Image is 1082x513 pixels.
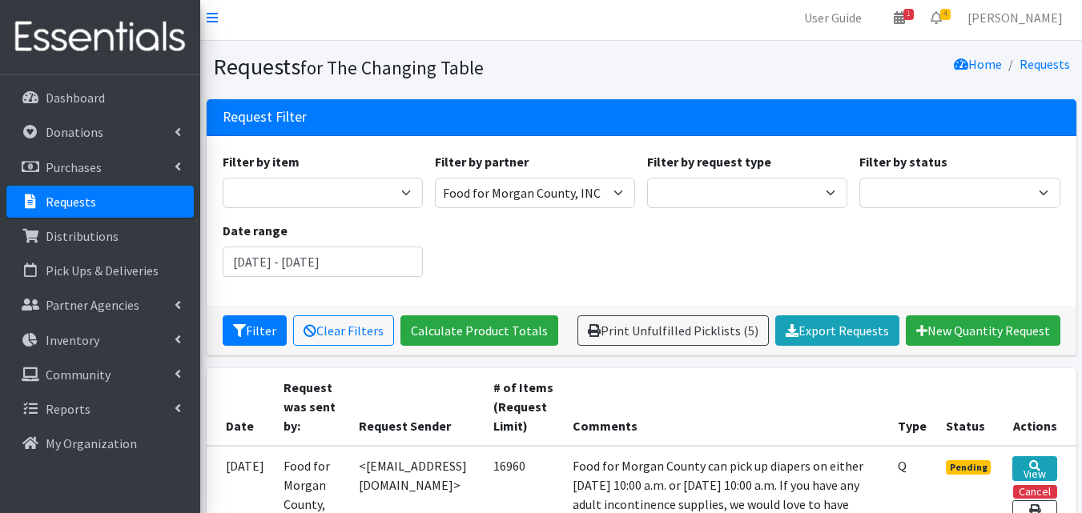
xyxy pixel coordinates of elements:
a: 1 [881,2,918,34]
a: Home [954,56,1002,72]
a: Community [6,359,194,391]
a: Pick Ups & Deliveries [6,254,194,287]
th: Comments [563,368,888,446]
a: Purchases [6,151,194,183]
p: Dashboard [46,90,105,106]
a: Dashboard [6,82,194,114]
img: HumanEssentials [6,10,194,64]
p: Purchases [46,159,102,175]
th: Request was sent by: [274,368,349,446]
p: Donations [46,124,103,140]
th: Type [888,368,936,446]
a: Print Unfulfilled Picklists (5) [577,315,769,346]
label: Filter by request type [647,152,771,171]
label: Filter by status [859,152,947,171]
p: Inventory [46,332,99,348]
input: January 1, 2011 - December 31, 2011 [223,246,423,277]
a: Partner Agencies [6,289,194,321]
a: User Guide [791,2,875,34]
h1: Requests [213,53,636,81]
a: Distributions [6,220,194,252]
abbr: Quantity [898,458,907,474]
a: Requests [6,186,194,218]
p: Reports [46,401,91,417]
p: Community [46,367,111,383]
label: Filter by partner [435,152,529,171]
th: Status [936,368,1004,446]
th: Actions [1003,368,1076,446]
a: Inventory [6,324,194,356]
label: Date range [223,221,288,240]
button: Cancel [1013,485,1057,499]
button: Filter [223,315,287,346]
label: Filter by item [223,152,300,171]
a: View [1012,456,1056,481]
a: Calculate Product Totals [400,315,558,346]
p: Requests [46,194,96,210]
p: Partner Agencies [46,297,139,313]
p: My Organization [46,435,137,451]
th: Request Sender [349,368,484,446]
th: Date [207,368,274,446]
h3: Request Filter [223,109,307,126]
a: My Organization [6,427,194,459]
a: Requests [1020,56,1070,72]
a: Reports [6,393,194,425]
span: Pending [946,460,991,475]
a: [PERSON_NAME] [955,2,1076,34]
a: 4 [918,2,955,34]
small: for The Changing Table [300,56,484,79]
span: 1 [903,9,914,20]
a: New Quantity Request [906,315,1060,346]
a: Donations [6,116,194,148]
p: Distributions [46,228,119,244]
a: Export Requests [775,315,899,346]
th: # of Items (Request Limit) [484,368,564,446]
a: Clear Filters [293,315,394,346]
span: 4 [940,9,951,20]
p: Pick Ups & Deliveries [46,263,159,279]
